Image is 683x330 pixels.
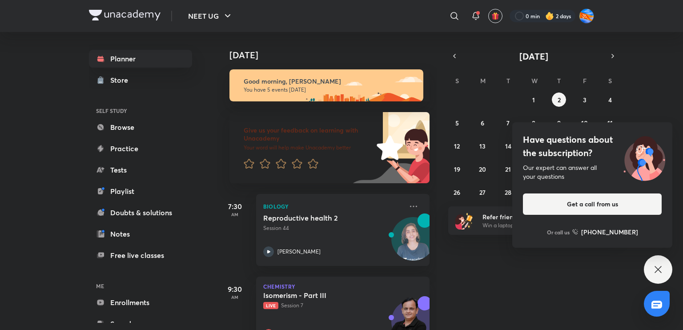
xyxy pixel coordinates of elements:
[480,76,486,85] abbr: Monday
[89,246,192,264] a: Free live classes
[505,188,511,197] abbr: October 28, 2025
[392,222,434,265] img: Avatar
[479,188,486,197] abbr: October 27, 2025
[526,116,541,130] button: October 8, 2025
[89,50,192,68] a: Planner
[263,284,422,289] p: Chemistry
[244,77,415,85] h6: Good morning, [PERSON_NAME]
[616,133,672,181] img: ttu_illustration_new.svg
[475,139,490,153] button: October 13, 2025
[506,119,510,127] abbr: October 7, 2025
[475,162,490,176] button: October 20, 2025
[475,116,490,130] button: October 6, 2025
[89,10,161,20] img: Company Logo
[110,75,133,85] div: Store
[581,227,638,237] h6: [PHONE_NUMBER]
[579,8,594,24] img: Adithya MA
[501,185,515,199] button: October 28, 2025
[523,193,662,215] button: Get a call from us
[581,119,588,127] abbr: October 10, 2025
[506,76,510,85] abbr: Tuesday
[229,50,438,60] h4: [DATE]
[244,144,374,151] p: Your word will help make Unacademy better
[89,182,192,200] a: Playlist
[450,185,464,199] button: October 26, 2025
[454,165,460,173] abbr: October 19, 2025
[523,163,662,181] div: Our expert can answer all your questions
[263,291,374,300] h5: Isomerism - Part III
[552,93,566,107] button: October 2, 2025
[277,248,321,256] p: [PERSON_NAME]
[263,302,403,310] p: Session 7
[89,204,192,221] a: Doubts & solutions
[532,96,535,104] abbr: October 1, 2025
[461,50,607,62] button: [DATE]
[583,76,587,85] abbr: Friday
[552,116,566,130] button: October 9, 2025
[531,76,538,85] abbr: Wednesday
[217,284,253,294] h5: 9:30
[519,50,548,62] span: [DATE]
[475,185,490,199] button: October 27, 2025
[217,212,253,217] p: AM
[532,119,535,127] abbr: October 8, 2025
[547,228,570,236] p: Or call us
[481,119,484,127] abbr: October 6, 2025
[501,139,515,153] button: October 14, 2025
[608,76,612,85] abbr: Saturday
[526,93,541,107] button: October 1, 2025
[450,162,464,176] button: October 19, 2025
[488,9,502,23] button: avatar
[89,71,192,89] a: Store
[501,162,515,176] button: October 21, 2025
[505,142,511,150] abbr: October 14, 2025
[455,119,459,127] abbr: October 5, 2025
[454,188,460,197] abbr: October 26, 2025
[479,165,486,173] abbr: October 20, 2025
[244,126,374,142] h6: Give us your feedback on learning with Unacademy
[183,7,238,25] button: NEET UG
[578,116,592,130] button: October 10, 2025
[505,165,511,173] abbr: October 21, 2025
[89,161,192,179] a: Tests
[454,142,460,150] abbr: October 12, 2025
[263,201,403,212] p: Biology
[501,116,515,130] button: October 7, 2025
[608,96,612,104] abbr: October 4, 2025
[603,116,617,130] button: October 11, 2025
[89,294,192,311] a: Enrollments
[557,76,561,85] abbr: Thursday
[217,294,253,300] p: AM
[89,118,192,136] a: Browse
[607,119,613,127] abbr: October 11, 2025
[263,224,403,232] p: Session 44
[455,76,459,85] abbr: Sunday
[89,225,192,243] a: Notes
[491,12,499,20] img: avatar
[450,116,464,130] button: October 5, 2025
[229,69,423,101] img: morning
[603,93,617,107] button: October 4, 2025
[572,227,638,237] a: [PHONE_NUMBER]
[557,119,561,127] abbr: October 9, 2025
[482,212,592,221] h6: Refer friends
[583,96,587,104] abbr: October 3, 2025
[450,139,464,153] button: October 12, 2025
[558,96,561,104] abbr: October 2, 2025
[244,86,415,93] p: You have 5 events [DATE]
[89,103,192,118] h6: SELF STUDY
[479,142,486,150] abbr: October 13, 2025
[89,278,192,294] h6: ME
[217,201,253,212] h5: 7:30
[578,93,592,107] button: October 3, 2025
[89,140,192,157] a: Practice
[346,112,430,183] img: feedback_image
[263,302,278,309] span: Live
[89,10,161,23] a: Company Logo
[455,212,473,229] img: referral
[263,213,374,222] h5: Reproductive health 2
[545,12,554,20] img: streak
[482,221,592,229] p: Win a laptop, vouchers & more
[523,133,662,160] h4: Have questions about the subscription?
